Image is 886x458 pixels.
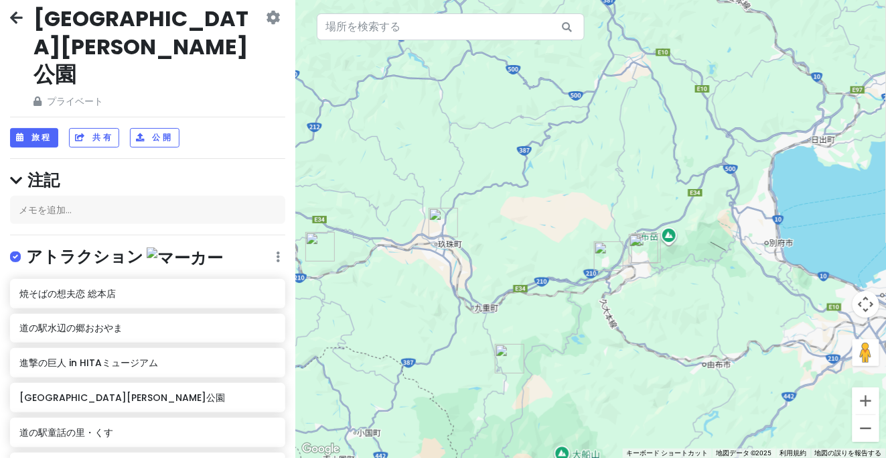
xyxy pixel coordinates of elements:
button: 地図上にペグマンを落として、ストリートビューを開きます [853,339,879,366]
button: 共有 [69,128,119,148]
button: ズームアウト [853,415,879,442]
div: 九重“夢”大吊橋 [495,344,524,374]
font: 共有 [92,132,113,144]
font: 道の駅水辺の郷おおやま [19,321,123,335]
img: グーグル [299,441,343,458]
font: 地図データ ©2025 [716,449,772,457]
a: 地図の誤りを報告する [815,449,882,457]
button: 旅程 [10,128,58,148]
button: ズームイン [853,388,879,414]
div: 道の駅 童話の里·くす [429,208,458,237]
font: アトラクション [26,245,143,268]
a: Google マップでこの地域を開きます（新しいウィンドウが開きます） [299,441,343,458]
div: 道の駅 ゆふいん [594,241,623,271]
div: 湯布院フローラルヴィレッジ [632,233,661,263]
button: 地図のカメラ コントロール [853,291,879,318]
font: 進撃の巨人 in HITAミュージアム [19,356,158,369]
div: 湯の坪街道 [629,234,658,264]
img: マーカー [147,247,223,268]
button: キーボード争奪 [626,449,708,458]
font: 焼そばの想夫恋 総本店 [19,287,116,300]
div: 九州池田記念墓地公園 [305,232,335,262]
font: [GEOGRAPHIC_DATA][PERSON_NAME]公園 [33,3,248,89]
font: 注記 [27,169,60,191]
font: 道の駅童話の里・くす [19,426,113,439]
a: 利用規約 [780,449,807,457]
font: メモを追加... [19,203,72,217]
button: 公開 [130,128,179,148]
font: プライベート [47,95,103,108]
input: 場所を検索する [317,13,585,40]
font: 旅程 [31,132,52,144]
font: [GEOGRAPHIC_DATA][PERSON_NAME]公園 [19,391,225,404]
font: 公開 [152,132,173,144]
